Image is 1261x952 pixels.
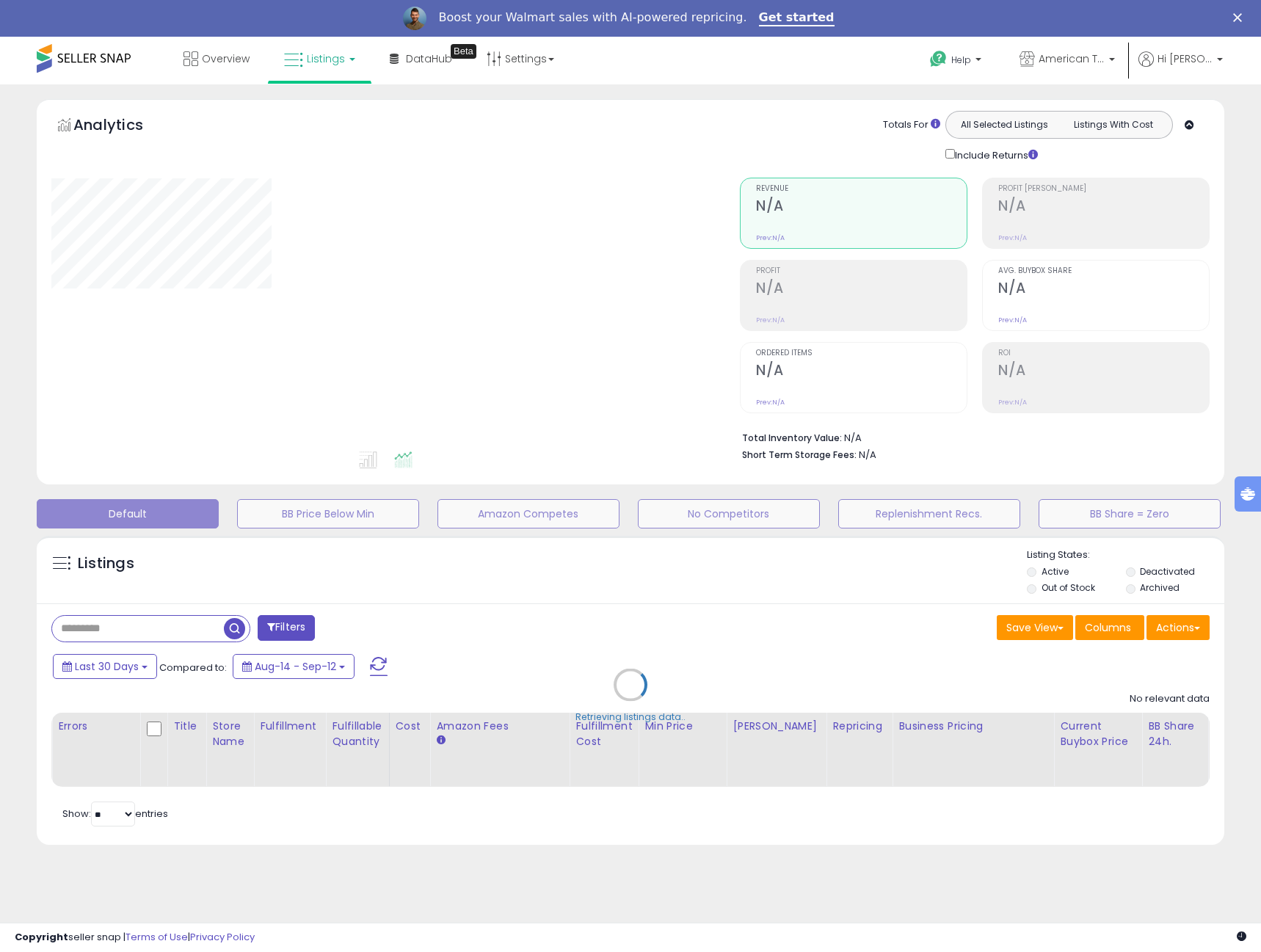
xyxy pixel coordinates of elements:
[742,448,857,461] b: Short Term Storage Fees:
[998,398,1027,407] small: Prev: N/A
[1233,13,1248,22] div: Close
[756,349,967,357] span: Ordered Items
[756,280,967,299] h2: N/A
[950,115,1059,134] button: All Selected Listings
[742,432,842,444] b: Total Inventory Value:
[379,37,463,81] a: DataHub
[202,51,250,66] span: Overview
[575,711,686,724] div: Retrieving listings data..
[273,37,366,81] a: Listings
[1158,51,1213,66] span: Hi [PERSON_NAME]
[638,499,820,528] button: No Competitors
[403,7,426,30] img: Profile image for Adrian
[237,499,419,528] button: BB Price Below Min
[934,146,1055,163] div: Include Returns
[756,197,967,217] h2: N/A
[451,44,476,59] div: Tooltip anchor
[998,233,1027,242] small: Prev: N/A
[998,280,1209,299] h2: N/A
[859,448,876,462] span: N/A
[756,267,967,275] span: Profit
[998,197,1209,217] h2: N/A
[756,185,967,193] span: Revenue
[476,37,565,81] a: Settings
[756,233,785,242] small: Prev: N/A
[883,118,940,132] div: Totals For
[172,37,261,81] a: Overview
[759,10,835,26] a: Get started
[742,428,1199,446] li: N/A
[438,10,746,25] div: Boost your Walmart sales with AI-powered repricing.
[918,39,996,84] a: Help
[1039,51,1105,66] span: American Telecom Headquarters
[1039,499,1221,528] button: BB Share = Zero
[1009,37,1126,84] a: American Telecom Headquarters
[1058,115,1168,134] button: Listings With Cost
[998,349,1209,357] span: ROI
[998,362,1209,382] h2: N/A
[756,362,967,382] h2: N/A
[756,316,785,324] small: Prev: N/A
[73,115,172,139] h5: Analytics
[756,398,785,407] small: Prev: N/A
[998,267,1209,275] span: Avg. Buybox Share
[998,316,1027,324] small: Prev: N/A
[406,51,452,66] span: DataHub
[437,499,619,528] button: Amazon Competes
[1138,51,1223,84] a: Hi [PERSON_NAME]
[307,51,345,66] span: Listings
[838,499,1020,528] button: Replenishment Recs.
[37,499,219,528] button: Default
[951,54,971,66] span: Help
[998,185,1209,193] span: Profit [PERSON_NAME]
[929,50,948,68] i: Get Help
